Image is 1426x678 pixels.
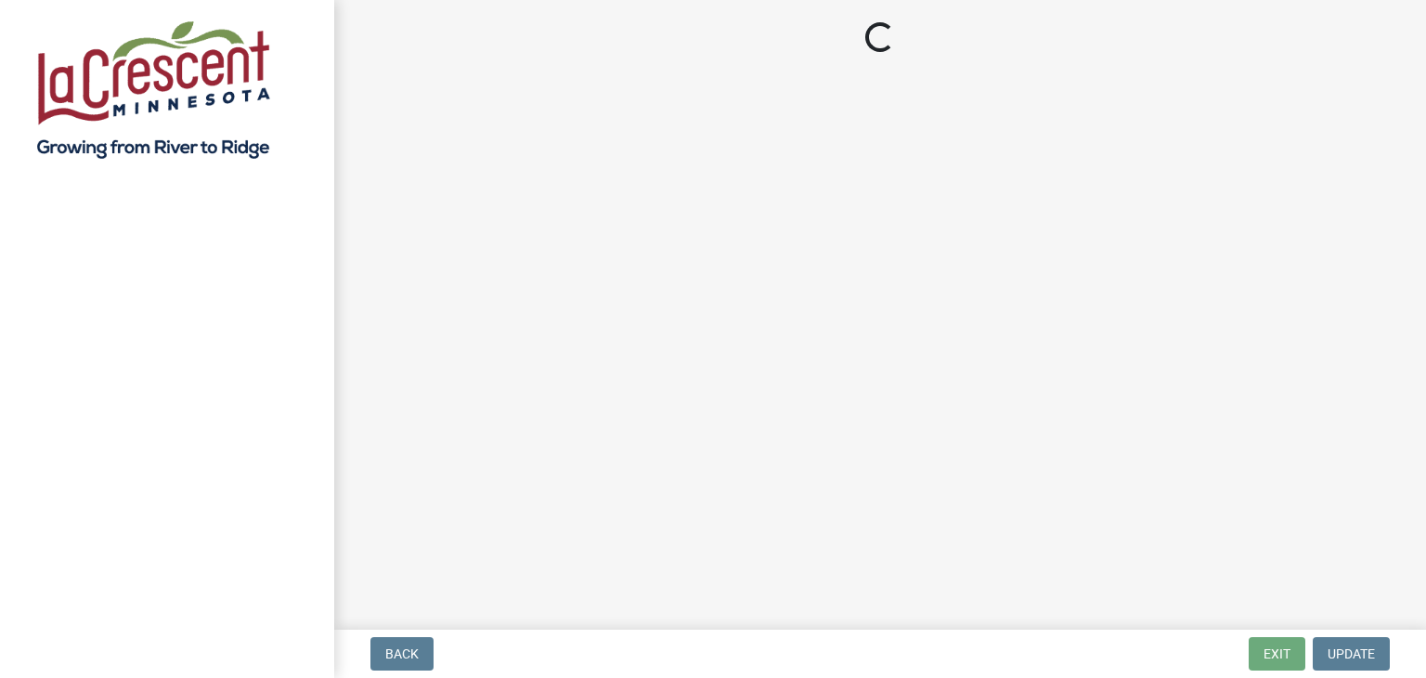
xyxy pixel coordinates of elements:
img: City of La Crescent, Minnesota [37,20,270,159]
button: Update [1313,637,1390,671]
span: Update [1328,646,1375,661]
span: Back [385,646,419,661]
button: Exit [1249,637,1305,671]
button: Back [370,637,434,671]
